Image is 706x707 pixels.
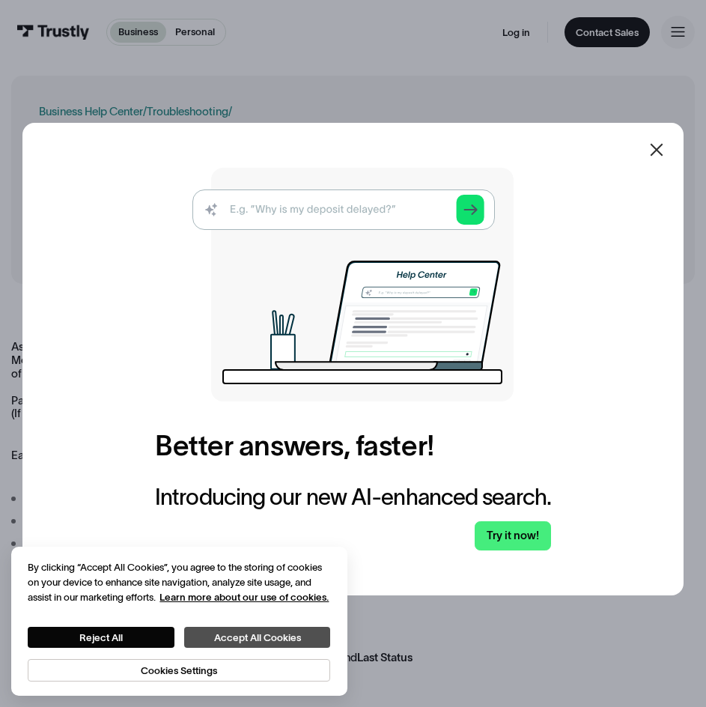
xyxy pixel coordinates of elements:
div: Introducing our new AI-enhanced search. [155,485,551,510]
button: Accept All Cookies [184,627,331,648]
button: Cookies Settings [28,659,330,682]
h2: Better answers, faster! [155,429,435,463]
div: Privacy [28,560,330,682]
div: Cookie banner [11,547,347,696]
a: More information about your privacy, opens in a new tab [159,592,329,603]
button: Reject All [28,627,174,648]
a: Try it now! [475,521,551,550]
div: By clicking “Accept All Cookies”, you agree to the storing of cookies on your device to enhance s... [28,560,330,604]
